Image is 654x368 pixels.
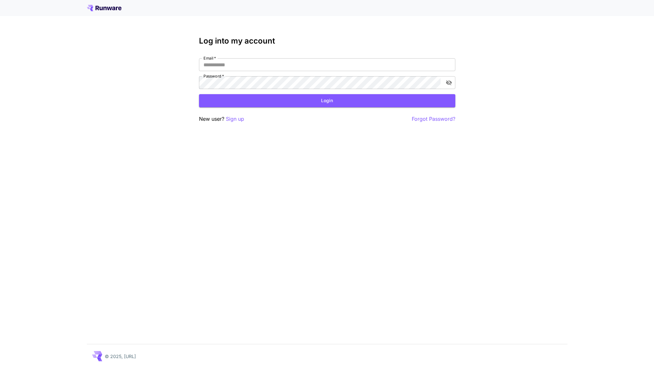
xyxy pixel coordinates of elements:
[199,94,455,107] button: Login
[203,55,216,61] label: Email
[105,353,136,360] p: © 2025, [URL]
[203,73,224,79] label: Password
[199,37,455,45] h3: Log into my account
[199,115,244,123] p: New user?
[226,115,244,123] button: Sign up
[443,77,455,88] button: toggle password visibility
[412,115,455,123] button: Forgot Password?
